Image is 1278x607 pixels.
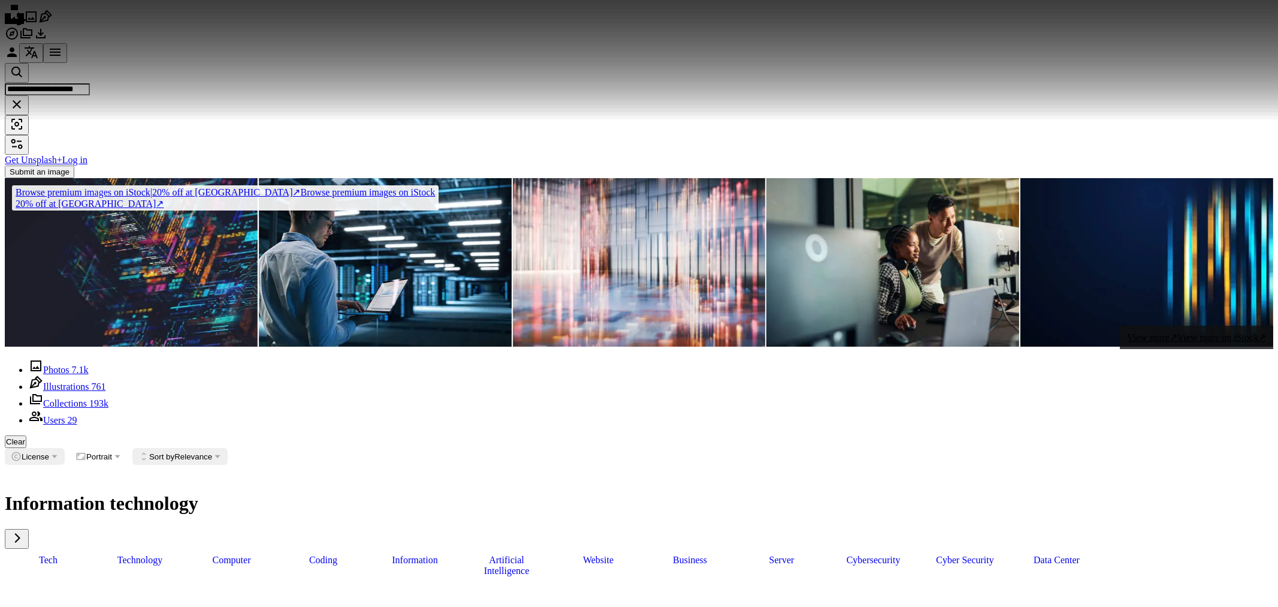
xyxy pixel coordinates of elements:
[22,452,49,461] span: License
[766,178,1019,347] img: Software engineers collaborating on a project, analyzing code on computer monitors in office
[91,381,105,392] span: 761
[555,549,642,572] a: website
[149,452,212,461] span: Relevance
[29,365,89,375] a: Photos 7.1k
[16,187,300,197] span: 20% off at [GEOGRAPHIC_DATA] ↗
[5,529,29,549] button: scroll list to the right
[1020,178,1273,347] img: Abstract blue luxury geometric motion background with golden lines. Seamless looping. Video anima...
[72,365,89,375] span: 7.1k
[5,492,1273,515] h1: Information technology
[5,448,65,465] button: License
[280,549,367,572] a: coding
[830,549,917,572] a: cybersecurity
[62,155,87,165] a: Log in
[5,51,19,61] a: Log in / Sign up
[646,549,733,572] a: business
[5,95,29,115] button: Clear
[738,549,825,572] a: server
[149,452,174,461] span: Sort by
[86,452,112,461] span: Portrait
[5,155,62,165] a: Get Unsplash+
[38,16,53,26] a: Illustrations
[29,398,108,408] a: Collections 193k
[29,415,77,425] a: Users 29
[259,178,512,347] img: Data Center Male It Specialist Using Laptop while Working on Computer. Information Technology Pro...
[132,448,228,465] button: Sort byRelevance
[96,549,183,572] a: technology
[43,43,67,63] button: Menu
[922,549,1008,572] a: cyber security
[188,549,275,572] a: computer
[1013,549,1100,572] a: data center
[1120,326,1273,349] a: View more↗View more on iStock↗
[5,549,92,572] a: tech
[24,16,38,26] a: Photos
[5,63,29,83] button: Search Unsplash
[5,32,19,43] a: Explore
[19,32,34,43] a: Collections
[5,435,26,448] button: Clear
[5,166,74,178] button: Submit an image
[34,32,48,43] a: Download History
[5,178,258,347] img: AI - Artificial Intelligence - concept CPU quantum computing. Digital transformation and big data
[5,115,29,135] button: Visual search
[463,549,550,582] a: artificial intelligence
[29,381,105,392] a: Illustrations 761
[1127,332,1177,342] span: View more ↗
[89,398,108,408] span: 193k
[1177,332,1266,342] span: View more on iStock ↗
[5,63,1273,135] form: Find visuals sitewide
[67,415,77,425] span: 29
[513,178,766,347] img: Abstract office building exterior with light trails
[5,16,24,26] a: Home — Unsplash
[5,135,29,155] button: Filters
[16,187,152,197] span: Browse premium images on iStock |
[371,549,458,572] a: information
[70,448,128,465] button: Portrait
[5,178,446,218] a: Browse premium images on iStock|20% off at [GEOGRAPHIC_DATA]↗Browse premium images on iStock20% o...
[19,43,43,63] button: Language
